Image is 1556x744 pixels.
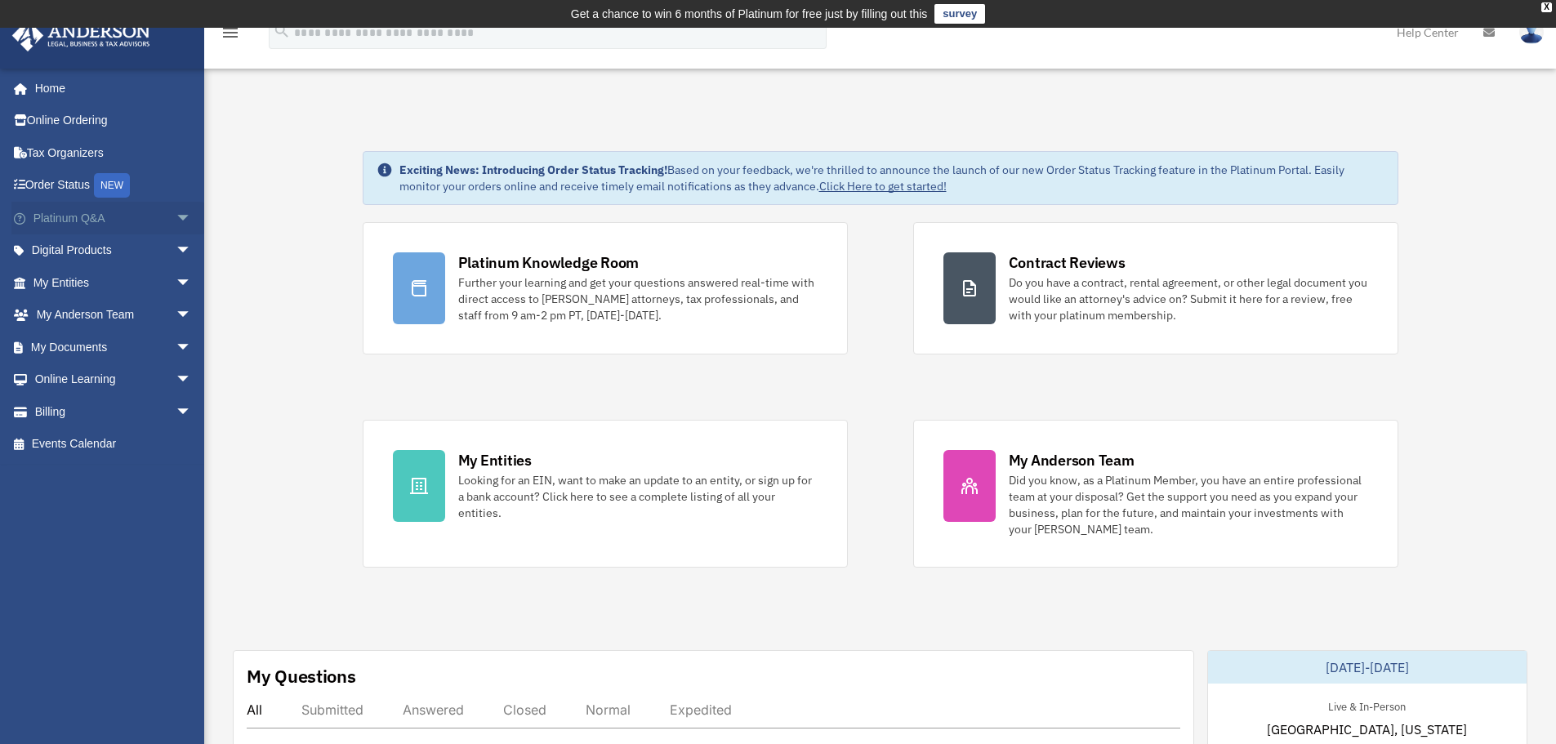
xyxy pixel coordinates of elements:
span: [GEOGRAPHIC_DATA], [US_STATE] [1267,719,1467,739]
img: Anderson Advisors Platinum Portal [7,20,155,51]
a: Tax Organizers [11,136,216,169]
div: Expedited [670,702,732,718]
a: My Entities Looking for an EIN, want to make an update to an entity, or sign up for a bank accoun... [363,420,848,568]
div: My Questions [247,664,356,688]
div: Answered [403,702,464,718]
a: Events Calendar [11,428,216,461]
a: Click Here to get started! [819,179,947,194]
strong: Exciting News: Introducing Order Status Tracking! [399,163,667,177]
a: Online Ordering [11,105,216,137]
div: Do you have a contract, rental agreement, or other legal document you would like an attorney's ad... [1009,274,1368,323]
div: Normal [586,702,631,718]
a: Order StatusNEW [11,169,216,203]
span: arrow_drop_down [176,363,208,397]
a: My Anderson Team Did you know, as a Platinum Member, you have an entire professional team at your... [913,420,1398,568]
div: Contract Reviews [1009,252,1126,273]
a: My Documentsarrow_drop_down [11,331,216,363]
div: Closed [503,702,546,718]
a: Home [11,72,208,105]
div: My Anderson Team [1009,450,1135,470]
span: arrow_drop_down [176,299,208,332]
div: [DATE]-[DATE] [1208,651,1527,684]
div: NEW [94,173,130,198]
span: arrow_drop_down [176,331,208,364]
a: Billingarrow_drop_down [11,395,216,428]
span: arrow_drop_down [176,395,208,429]
span: arrow_drop_down [176,266,208,300]
a: survey [934,4,985,24]
div: Get a chance to win 6 months of Platinum for free just by filling out this [571,4,928,24]
a: menu [221,29,240,42]
a: Platinum Q&Aarrow_drop_down [11,202,216,234]
a: Digital Productsarrow_drop_down [11,234,216,267]
div: Submitted [301,702,363,718]
a: My Entitiesarrow_drop_down [11,266,216,299]
span: arrow_drop_down [176,202,208,235]
div: Platinum Knowledge Room [458,252,640,273]
div: Looking for an EIN, want to make an update to an entity, or sign up for a bank account? Click her... [458,472,818,521]
div: Live & In-Person [1315,697,1419,714]
div: Based on your feedback, we're thrilled to announce the launch of our new Order Status Tracking fe... [399,162,1384,194]
div: close [1541,2,1552,12]
span: arrow_drop_down [176,234,208,268]
div: All [247,702,262,718]
a: Contract Reviews Do you have a contract, rental agreement, or other legal document you would like... [913,222,1398,354]
a: Platinum Knowledge Room Further your learning and get your questions answered real-time with dire... [363,222,848,354]
i: menu [221,23,240,42]
img: User Pic [1519,20,1544,44]
i: search [273,22,291,40]
a: Online Learningarrow_drop_down [11,363,216,396]
div: Further your learning and get your questions answered real-time with direct access to [PERSON_NAM... [458,274,818,323]
div: My Entities [458,450,532,470]
a: My Anderson Teamarrow_drop_down [11,299,216,332]
div: Did you know, as a Platinum Member, you have an entire professional team at your disposal? Get th... [1009,472,1368,537]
